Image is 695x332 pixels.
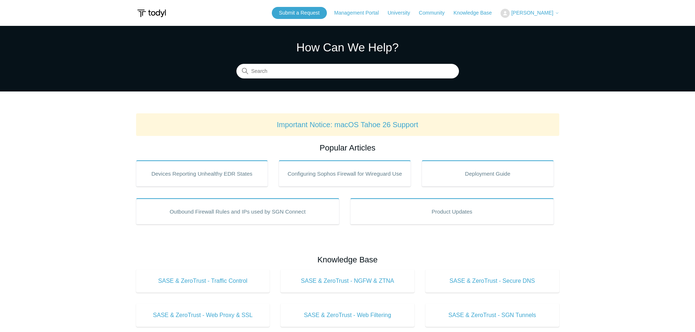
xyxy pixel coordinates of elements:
a: Devices Reporting Unhealthy EDR States [136,160,268,187]
a: Knowledge Base [453,9,499,17]
input: Search [236,64,459,79]
button: [PERSON_NAME] [501,9,559,18]
a: Management Portal [334,9,386,17]
a: SASE & ZeroTrust - Secure DNS [425,269,559,293]
h1: How Can We Help? [236,39,459,56]
a: Product Updates [350,198,554,224]
a: SASE & ZeroTrust - Web Filtering [281,304,414,327]
img: Todyl Support Center Help Center home page [136,7,167,20]
h2: Knowledge Base [136,254,559,266]
a: Outbound Firewall Rules and IPs used by SGN Connect [136,198,340,224]
a: Configuring Sophos Firewall for Wireguard Use [279,160,411,187]
a: SASE & ZeroTrust - SGN Tunnels [425,304,559,327]
a: SASE & ZeroTrust - Traffic Control [136,269,270,293]
h2: Popular Articles [136,142,559,154]
span: SASE & ZeroTrust - Secure DNS [436,277,548,285]
a: Submit a Request [272,7,327,19]
a: Deployment Guide [422,160,554,187]
span: [PERSON_NAME] [511,10,553,16]
a: SASE & ZeroTrust - Web Proxy & SSL [136,304,270,327]
a: University [387,9,417,17]
a: Community [419,9,452,17]
a: SASE & ZeroTrust - NGFW & ZTNA [281,269,414,293]
span: SASE & ZeroTrust - Traffic Control [147,277,259,285]
span: SASE & ZeroTrust - SGN Tunnels [436,311,548,320]
span: SASE & ZeroTrust - Web Filtering [291,311,404,320]
a: Important Notice: macOS Tahoe 26 Support [277,121,418,129]
span: SASE & ZeroTrust - NGFW & ZTNA [291,277,404,285]
span: SASE & ZeroTrust - Web Proxy & SSL [147,311,259,320]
